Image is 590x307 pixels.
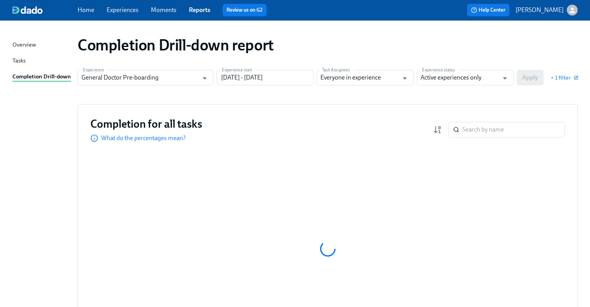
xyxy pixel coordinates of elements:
div: Overview [12,40,36,50]
a: Experiences [107,6,138,14]
a: Tasks [12,56,71,66]
a: Moments [151,6,176,14]
button: Open [499,72,511,84]
h3: Completion for all tasks [90,117,202,131]
img: dado [12,6,43,14]
input: Search by name [462,122,565,137]
a: Completion Drill-down [12,72,71,82]
a: dado [12,6,78,14]
h1: Completion Drill-down report [78,36,274,54]
div: Tasks [12,56,26,66]
button: Open [199,72,211,84]
a: Review us on G2 [227,6,263,14]
svg: Completion rate (low to high) [433,125,442,134]
a: Reports [189,6,210,14]
span: Help Center [471,6,505,14]
a: Home [78,6,94,14]
button: Help Center [467,4,509,16]
button: Open [399,72,411,84]
button: [PERSON_NAME] [516,5,578,16]
p: [PERSON_NAME] [516,6,564,14]
p: What do the percentages mean? [101,134,186,142]
a: Overview [12,40,71,50]
button: + 1 filter [550,74,578,82]
button: Review us on G2 [223,4,266,16]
